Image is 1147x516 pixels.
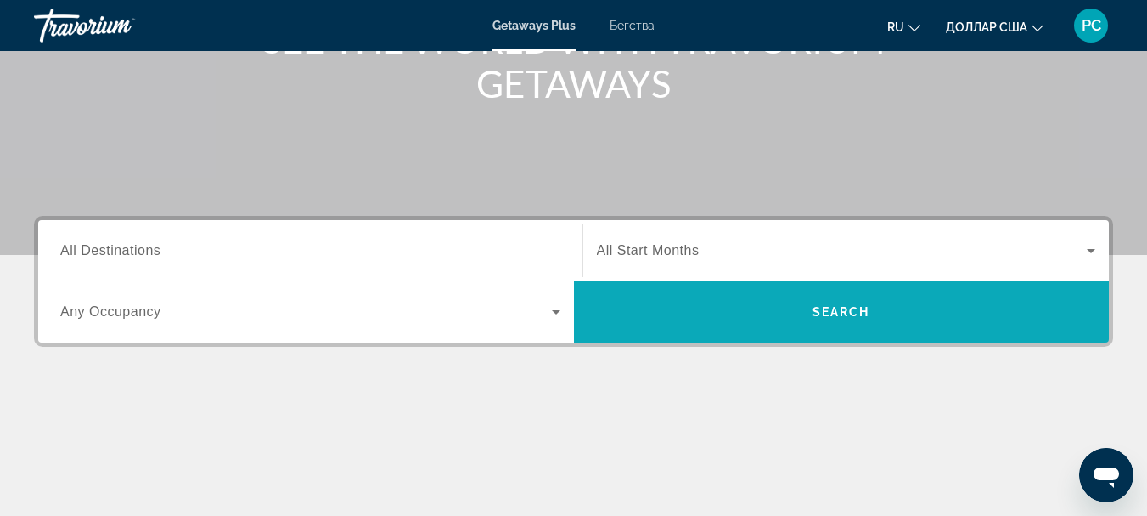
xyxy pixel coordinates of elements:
font: РС [1082,16,1101,34]
span: Any Occupancy [60,304,161,319]
font: ru [887,20,904,34]
span: All Start Months [597,243,700,258]
h1: SEE THE WORLD WITH TRAVORIUM GETAWAYS [256,17,892,105]
button: Изменить язык [887,14,920,39]
button: Изменить валюту [946,14,1043,39]
span: Search [812,305,870,319]
button: Поиск [574,281,1110,343]
a: Бегства [610,19,655,32]
font: доллар США [946,20,1027,34]
button: Меню пользователя [1069,8,1113,43]
span: All Destinations [60,243,160,258]
input: Выберите пункт назначения [60,241,560,262]
div: Виджет поиска [38,220,1109,343]
iframe: Кнопка запуска окна обмена сообщениями [1079,448,1133,502]
a: Травориум [34,3,204,48]
a: Getaways Plus [492,19,576,32]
